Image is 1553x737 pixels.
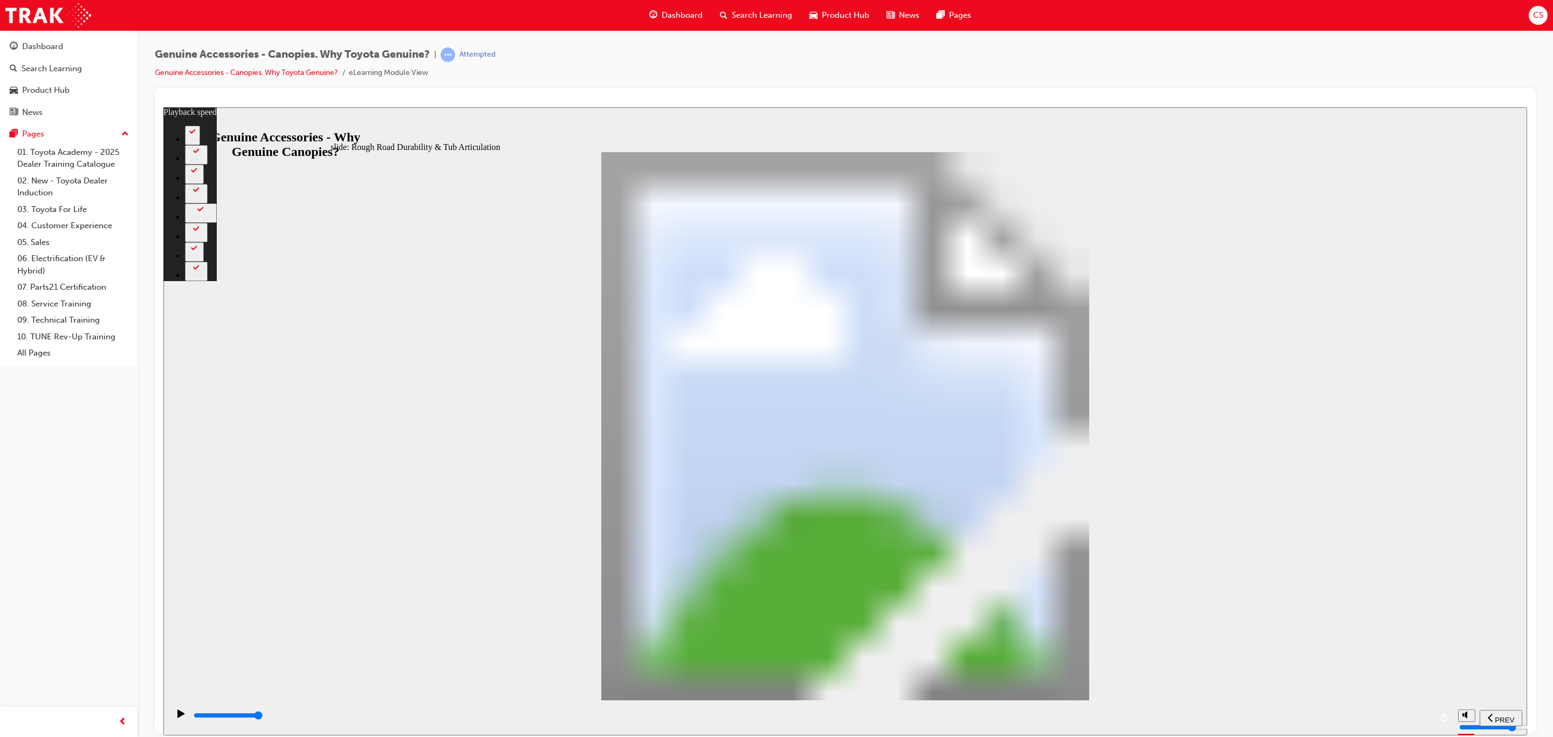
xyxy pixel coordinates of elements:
span: pages-icon [937,9,945,22]
input: slide progress [30,604,100,612]
div: 2 [26,28,32,36]
div: News [22,106,43,119]
a: 05. Sales [13,234,133,251]
a: car-iconProduct Hub [801,4,878,26]
a: 03. Toyota For Life [13,201,133,218]
li: eLearning Module View [349,67,428,79]
div: Attempted [459,50,496,60]
a: Genuine Accessories - Canopies. Why Toyota Genuine? [155,68,338,77]
button: 2 [22,18,37,38]
span: car-icon [10,86,18,95]
span: Dashboard [662,9,703,22]
a: Dashboard [4,37,133,57]
div: misc controls [1295,593,1311,628]
button: CS [1529,6,1548,25]
a: 01. Toyota Academy - 2025 Dealer Training Catalogue [13,144,133,173]
a: 02. New - Toyota Dealer Induction [13,173,133,201]
span: news-icon [887,9,895,22]
img: Trak [5,3,91,28]
button: replay [1273,603,1289,619]
span: car-icon [809,9,817,22]
div: Dashboard [22,40,63,53]
span: prev-icon [119,715,127,729]
a: News [4,103,133,122]
span: Search Learning [732,9,792,22]
a: Product Hub [4,80,133,100]
span: guage-icon [649,9,657,22]
a: 04. Customer Experience [13,217,133,234]
span: search-icon [720,9,727,22]
a: search-iconSearch Learning [711,4,801,26]
button: Pages [4,124,133,144]
span: News [899,9,919,22]
a: 06. Electrification (EV & Hybrid) [13,250,133,279]
span: Product Hub [822,9,869,22]
button: play/pause [5,602,24,620]
a: Search Learning [4,59,133,79]
a: 10. TUNE Rev-Up Training [13,329,133,345]
a: 09. Technical Training [13,312,133,329]
button: previous [1316,603,1359,619]
span: learningRecordVerb_ATTEMPT-icon [441,47,455,62]
div: Pages [22,128,44,140]
input: volume [1296,616,1365,624]
span: | [434,49,436,61]
span: Genuine Accessories - Canopies. Why Toyota Genuine? [155,49,430,61]
span: Pages [949,9,971,22]
div: playback controls [5,593,1289,628]
span: PREV [1331,609,1351,617]
a: news-iconNews [878,4,928,26]
span: search-icon [10,64,17,74]
button: DashboardSearch LearningProduct HubNews [4,35,133,124]
div: Search Learning [22,63,82,75]
a: All Pages [13,345,133,361]
a: pages-iconPages [928,4,980,26]
span: CS [1533,9,1543,22]
span: news-icon [10,108,18,118]
div: Product Hub [22,84,70,97]
a: 08. Service Training [13,296,133,312]
a: 07. Parts21 Certification [13,279,133,296]
span: up-icon [121,127,129,141]
nav: slide navigation [1316,593,1359,628]
a: guage-iconDashboard [641,4,711,26]
span: pages-icon [10,129,18,139]
span: guage-icon [10,42,18,52]
button: volume [1295,602,1312,615]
